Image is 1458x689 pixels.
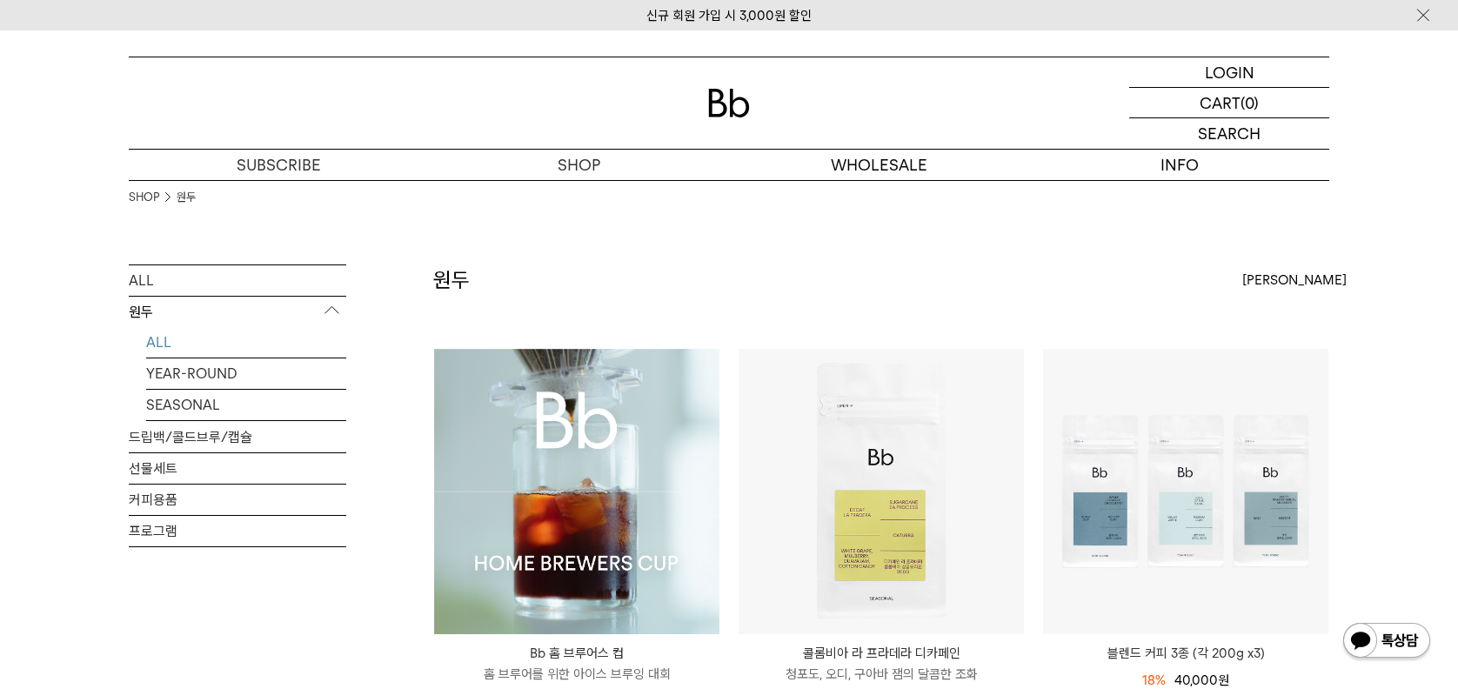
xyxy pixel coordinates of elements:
[146,358,346,389] a: YEAR-ROUND
[1205,57,1254,87] p: LOGIN
[434,643,719,664] p: Bb 홈 브루어스 컵
[129,189,159,206] a: SHOP
[1242,270,1347,291] span: [PERSON_NAME]
[646,8,812,23] a: 신규 회원 가입 시 3,000원 할인
[1341,621,1432,663] img: 카카오톡 채널 1:1 채팅 버튼
[1241,88,1259,117] p: (0)
[129,150,429,180] a: SUBSCRIBE
[1129,57,1329,88] a: LOGIN
[739,643,1024,685] a: 콜롬비아 라 프라데라 디카페인 청포도, 오디, 구아바 잼의 달콤한 조화
[1198,118,1261,149] p: SEARCH
[1043,643,1328,664] a: 블렌드 커피 3종 (각 200g x3)
[129,453,346,484] a: 선물세트
[429,150,729,180] a: SHOP
[1200,88,1241,117] p: CART
[1218,672,1229,688] span: 원
[433,265,470,295] h2: 원두
[129,516,346,546] a: 프로그램
[1043,349,1328,634] img: 블렌드 커피 3종 (각 200g x3)
[708,89,750,117] img: 로고
[129,297,346,328] p: 원두
[739,349,1024,634] img: 콜롬비아 라 프라데라 디카페인
[129,422,346,452] a: 드립백/콜드브루/캡슐
[739,664,1024,685] p: 청포도, 오디, 구아바 잼의 달콤한 조화
[129,485,346,515] a: 커피용품
[434,349,719,634] img: Bb 홈 브루어스 컵
[729,150,1029,180] p: WHOLESALE
[1129,88,1329,118] a: CART (0)
[146,327,346,358] a: ALL
[1029,150,1329,180] p: INFO
[146,390,346,420] a: SEASONAL
[739,643,1024,664] p: 콜롬비아 라 프라데라 디카페인
[177,189,196,206] a: 원두
[1174,672,1229,688] span: 40,000
[129,265,346,296] a: ALL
